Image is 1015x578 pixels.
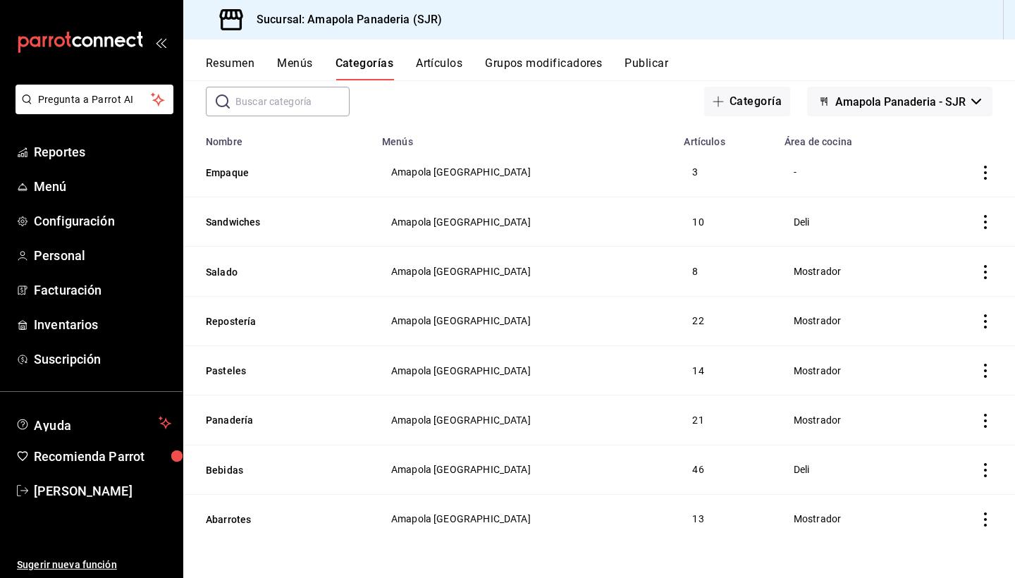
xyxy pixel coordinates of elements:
[206,314,347,328] button: Repostería
[978,414,992,428] button: actions
[794,266,905,276] span: Mostrador
[391,366,658,376] span: Amapola [GEOGRAPHIC_DATA]
[794,316,905,326] span: Mostrador
[978,512,992,527] button: actions
[776,128,923,147] th: Área de cocina
[206,413,347,427] button: Panadería
[675,147,775,197] td: 3
[625,56,668,80] button: Publicar
[391,167,658,177] span: Amapola [GEOGRAPHIC_DATA]
[794,415,905,425] span: Mostrador
[34,246,171,265] span: Personal
[10,102,173,117] a: Pregunta a Parrot AI
[794,366,905,376] span: Mostrador
[183,128,1015,543] table: categoriesTable
[206,56,254,80] button: Resumen
[794,217,905,227] span: Deli
[206,265,347,279] button: Salado
[704,87,790,116] button: Categoría
[794,514,905,524] span: Mostrador
[391,465,658,474] span: Amapola [GEOGRAPHIC_DATA]
[793,164,906,180] div: -
[978,215,992,229] button: actions
[235,87,350,116] input: Buscar categoría
[485,56,602,80] button: Grupos modificadores
[183,128,374,147] th: Nombre
[675,128,775,147] th: Artículos
[675,345,775,395] td: 14
[206,56,1015,80] div: navigation tabs
[206,463,347,477] button: Bebidas
[391,316,658,326] span: Amapola [GEOGRAPHIC_DATA]
[416,56,462,80] button: Artículos
[675,445,775,494] td: 46
[807,87,992,116] button: Amapola Panaderia - SJR
[675,494,775,543] td: 13
[374,128,675,147] th: Menús
[34,142,171,161] span: Reportes
[34,481,171,500] span: [PERSON_NAME]
[978,364,992,378] button: actions
[34,177,171,196] span: Menú
[16,85,173,114] button: Pregunta a Parrot AI
[206,364,347,378] button: Pasteles
[277,56,312,80] button: Menús
[34,281,171,300] span: Facturación
[675,296,775,345] td: 22
[17,558,171,572] span: Sugerir nueva función
[245,11,442,28] h3: Sucursal: Amapola Panaderia (SJR)
[206,512,347,527] button: Abarrotes
[978,265,992,279] button: actions
[675,395,775,445] td: 21
[794,465,905,474] span: Deli
[34,315,171,334] span: Inventarios
[978,463,992,477] button: actions
[978,166,992,180] button: actions
[34,350,171,369] span: Suscripción
[391,217,658,227] span: Amapola [GEOGRAPHIC_DATA]
[206,166,347,180] button: Empaque
[336,56,394,80] button: Categorías
[675,247,775,296] td: 8
[391,266,658,276] span: Amapola [GEOGRAPHIC_DATA]
[34,447,171,466] span: Recomienda Parrot
[155,37,166,48] button: open_drawer_menu
[978,314,992,328] button: actions
[206,215,347,229] button: Sandwiches
[34,414,153,431] span: Ayuda
[38,92,152,107] span: Pregunta a Parrot AI
[675,197,775,247] td: 10
[835,95,966,109] span: Amapola Panaderia - SJR
[34,211,171,230] span: Configuración
[391,514,658,524] span: Amapola [GEOGRAPHIC_DATA]
[391,415,658,425] span: Amapola [GEOGRAPHIC_DATA]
